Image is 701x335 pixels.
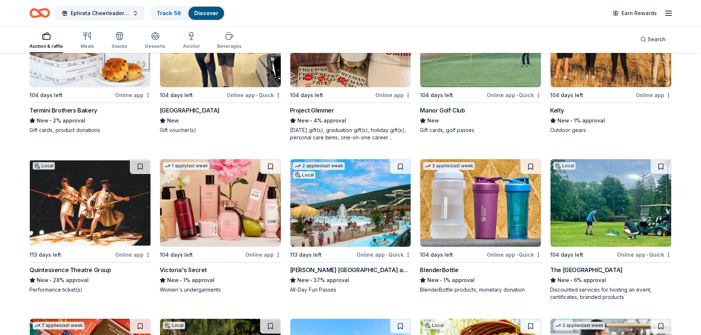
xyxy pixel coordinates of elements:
[290,106,334,115] div: Project Glimmer
[550,276,672,285] div: 6% approval
[608,7,661,20] a: Earn Rewards
[167,116,179,125] span: New
[420,250,453,259] div: 104 days left
[29,106,97,115] div: Termini Brothers Bakery
[50,118,52,124] span: •
[160,126,281,134] div: Gift voucher(s)
[550,106,564,115] div: Kelty
[29,265,111,274] div: Quintessence Theatre Group
[617,250,672,259] div: Online app Quick
[160,159,281,247] img: Image for Victoria's Secret
[160,286,281,293] div: Women's undergarments
[37,276,49,285] span: New
[160,265,207,274] div: Victoria's Secret
[420,286,541,293] div: BlenderBottle products, monetary donation
[29,4,50,22] a: Home
[183,43,199,49] div: Alcohol
[183,29,199,53] button: Alcohol
[634,32,672,47] button: Search
[290,91,323,100] div: 104 days left
[557,116,569,125] span: New
[516,252,518,258] span: •
[550,91,583,100] div: 104 days left
[553,322,605,329] div: 2 applies last week
[150,6,225,21] button: Track· 56Discover
[167,276,179,285] span: New
[50,277,52,283] span: •
[194,10,218,16] a: Discover
[571,118,573,124] span: •
[420,91,453,100] div: 104 days left
[357,250,411,259] div: Online app Quick
[553,162,576,170] div: Local
[487,250,541,259] div: Online app Quick
[81,43,94,49] div: Meals
[157,10,181,16] a: Track· 56
[29,126,151,134] div: Gift cards, product donations
[420,276,541,285] div: 1% approval
[487,90,541,100] div: Online app Quick
[217,43,241,49] div: Beverages
[290,276,411,285] div: 37% approval
[29,43,63,49] div: Auction & raffle
[29,116,151,125] div: 2% approval
[550,286,672,301] div: Discounted services for hosting an event, certificates, branded products
[423,162,475,170] div: 3 applies last week
[111,29,127,53] button: Snacks
[550,116,672,125] div: 1% approval
[111,43,127,49] div: Snacks
[29,250,61,259] div: 113 days left
[293,171,315,179] div: Local
[227,90,281,100] div: Online app Quick
[420,126,541,134] div: Gift cards, golf passes
[440,277,442,283] span: •
[56,6,144,21] button: Ephrata Cheerleaders BINGO Extravaganza
[571,277,573,283] span: •
[648,35,666,44] span: Search
[297,276,309,285] span: New
[71,9,130,18] span: Ephrata Cheerleaders BINGO Extravaganza
[420,265,458,274] div: BlenderBottle
[647,252,648,258] span: •
[297,116,309,125] span: New
[550,250,583,259] div: 104 days left
[310,277,312,283] span: •
[145,29,165,53] button: Desserts
[81,29,94,53] button: Meals
[163,322,185,329] div: Local
[550,126,672,134] div: Outdoor gears
[29,29,63,53] button: Auction & raffle
[420,106,465,115] div: Manor Golf Club
[33,162,55,170] div: Local
[420,159,541,247] img: Image for BlenderBottle
[37,116,49,125] span: New
[29,276,151,285] div: 28% approval
[293,162,345,170] div: 2 applies last week
[145,43,165,49] div: Desserts
[427,276,439,285] span: New
[163,162,209,170] div: 1 apply last week
[115,90,151,100] div: Online app
[180,277,182,283] span: •
[290,159,411,293] a: Image for DelGrosso's Amusement Park and Laguna Splash Water Park2 applieslast weekLocal113 days ...
[160,159,281,293] a: Image for Victoria's Secret1 applylast week104 days leftOnline appVictoria's SecretNew•1% approva...
[290,250,322,259] div: 113 days left
[245,250,281,259] div: Online app
[217,29,241,53] button: Beverages
[29,91,63,100] div: 104 days left
[386,252,387,258] span: •
[427,116,439,125] span: New
[290,159,411,247] img: Image for DelGrosso's Amusement Park and Laguna Splash Water Park
[160,106,220,115] div: [GEOGRAPHIC_DATA]
[290,265,411,274] div: [PERSON_NAME] [GEOGRAPHIC_DATA] and [GEOGRAPHIC_DATA]
[290,116,411,125] div: 4% approval
[33,322,84,329] div: 7 applies last week
[290,286,411,293] div: All-Day Fun Passes
[160,276,281,285] div: 1% approval
[115,250,151,259] div: Online app
[256,92,258,98] span: •
[636,90,672,100] div: Online app
[550,159,672,301] a: Image for The Shawnee Inn and Golf ResortLocal104 days leftOnline app•QuickThe [GEOGRAPHIC_DATA]N...
[550,265,623,274] div: The [GEOGRAPHIC_DATA]
[29,159,151,293] a: Image for Quintessence Theatre GroupLocal113 days leftOnline appQuintessence Theatre GroupNew•28%...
